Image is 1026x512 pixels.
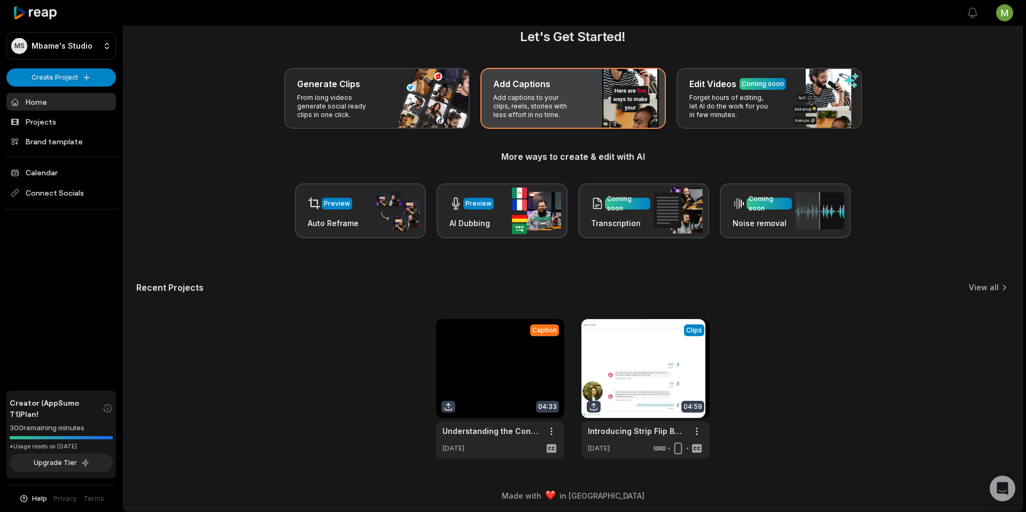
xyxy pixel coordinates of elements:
h3: Auto Reframe [308,218,359,229]
p: Add captions to your clips, reels, stories with less effort in no time. [493,94,576,119]
span: Help [32,494,47,503]
p: Mbame's Studio [32,41,92,51]
a: Introducing Strip Flip Bot. A Revolutionary Solution for Medical Commodities Business [588,425,686,437]
button: Create Project [6,68,116,87]
a: View all [969,282,999,293]
p: Forget hours of editing, let AI do the work for you in few minutes. [689,94,772,119]
h3: Edit Videos [689,77,736,90]
div: Coming soon [742,79,784,89]
div: Preview [465,199,492,208]
h3: More ways to create & edit with AI [136,150,1009,163]
p: From long videos generate social ready clips in one click. [297,94,380,119]
h3: AI Dubbing [449,218,494,229]
h2: Let's Get Started! [136,27,1009,46]
a: Understanding the Condition of Diabetic Supplies. Mint, [PERSON_NAME], and Damage Explained [442,425,541,437]
div: Made with in [GEOGRAPHIC_DATA] [133,490,1013,501]
img: noise_removal.png [795,192,844,229]
img: auto_reframe.png [370,190,419,232]
div: 300 remaining minutes [10,423,113,433]
span: Connect Socials [6,183,116,203]
span: Creator (AppSumo T1) Plan! [10,397,103,420]
a: Home [6,93,116,111]
div: Coming soon [607,194,648,213]
div: Open Intercom Messenger [990,476,1015,501]
img: heart emoji [546,491,555,500]
a: Projects [6,113,116,130]
a: Privacy [53,494,77,503]
a: Brand template [6,133,116,150]
h3: Add Captions [493,77,550,90]
h3: Transcription [591,218,650,229]
div: *Usage resets on [DATE] [10,443,113,451]
button: Help [19,494,47,503]
h3: Generate Clips [297,77,360,90]
img: transcription.png [654,188,703,234]
button: Upgrade Tier [10,454,113,472]
h3: Noise removal [733,218,792,229]
a: Calendar [6,164,116,181]
div: Preview [324,199,350,208]
div: Coming soon [749,194,790,213]
img: ai_dubbing.png [512,188,561,234]
h2: Recent Projects [136,282,204,293]
div: MS [11,38,27,54]
a: Terms [83,494,104,503]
